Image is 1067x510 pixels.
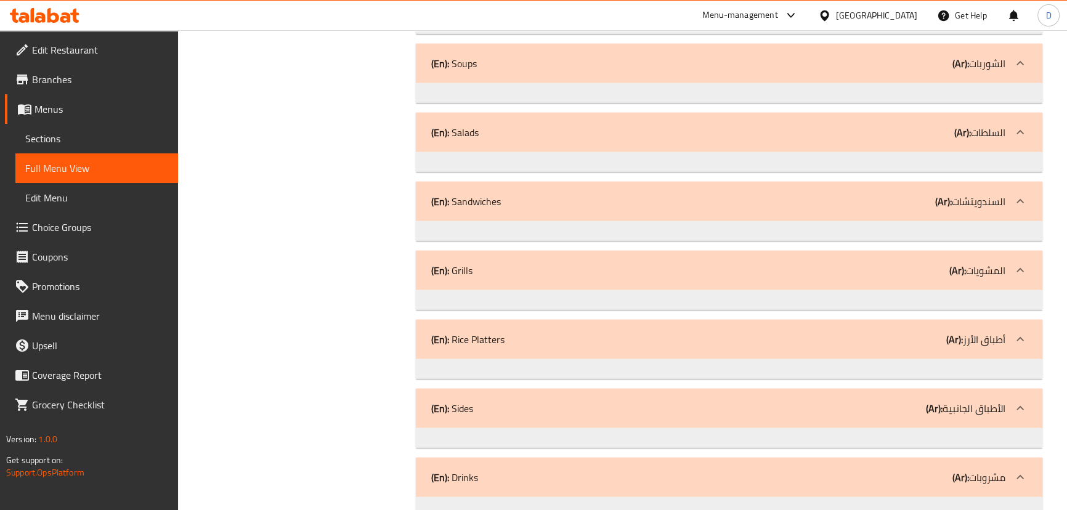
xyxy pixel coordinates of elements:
p: المشويات [949,263,1005,278]
span: Get support on: [6,452,63,468]
div: (En): Rice Platters(Ar):أطباق الأرز [416,320,1042,359]
span: Menu disclaimer [32,309,168,323]
div: (En): Soups(Ar):الشوربات [416,44,1042,83]
span: Menus [34,102,168,116]
span: Edit Restaurant [32,42,168,57]
b: (Ar): [952,54,969,73]
p: الشوربات [952,56,1005,71]
p: مشروبات [952,470,1005,485]
span: Choice Groups [32,220,168,235]
span: Edit Menu [25,190,168,205]
span: Coverage Report [32,368,168,382]
p: أطباق الأرز [946,332,1005,347]
p: Grills [431,263,472,278]
b: (Ar): [946,330,963,349]
span: 1.0.0 [38,431,57,447]
p: Salads [431,125,478,140]
span: Version: [6,431,36,447]
b: (En): [431,399,448,418]
p: Drinks [431,470,477,485]
p: Soups [431,56,476,71]
b: (En): [431,54,448,73]
b: (En): [431,330,448,349]
p: السندويتشات [935,194,1005,209]
span: Full Menu View [25,161,168,176]
span: Branches [32,72,168,87]
a: Branches [5,65,178,94]
p: Rice Platters [431,332,504,347]
b: (Ar): [952,468,969,487]
b: (Ar): [935,192,952,211]
b: (Ar): [926,399,943,418]
b: (Ar): [954,123,971,142]
b: (En): [431,261,448,280]
div: Menu-management [702,8,778,23]
div: (En): Salads(Ar):السلطات [416,113,1042,152]
a: Full Menu View [15,153,178,183]
span: Promotions [32,279,168,294]
span: Grocery Checklist [32,397,168,412]
div: (En): Sandwiches(Ar):السندويتشات [416,182,1042,221]
span: D [1045,9,1051,22]
span: Upsell [32,338,168,353]
p: الأطباق الجانبية [926,401,1005,416]
a: Edit Restaurant [5,35,178,65]
div: [GEOGRAPHIC_DATA] [836,9,917,22]
p: Sandwiches [431,194,500,209]
div: (En): Drinks(Ar):مشروبات [416,458,1042,497]
a: Support.OpsPlatform [6,464,84,480]
a: Grocery Checklist [5,390,178,419]
a: Upsell [5,331,178,360]
a: Edit Menu [15,183,178,212]
a: Menu disclaimer [5,301,178,331]
p: Sides [431,401,473,416]
div: (En): Sides(Ar):الأطباق الجانبية [416,389,1042,428]
a: Coupons [5,242,178,272]
a: Sections [15,124,178,153]
div: (En): Grills(Ar):المشويات [416,251,1042,290]
a: Coverage Report [5,360,178,390]
a: Menus [5,94,178,124]
span: Sections [25,131,168,146]
span: Coupons [32,249,168,264]
a: Promotions [5,272,178,301]
p: السلطات [954,125,1005,140]
b: (En): [431,468,448,487]
b: (En): [431,123,448,142]
b: (Ar): [949,261,966,280]
b: (En): [431,192,448,211]
a: Choice Groups [5,212,178,242]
